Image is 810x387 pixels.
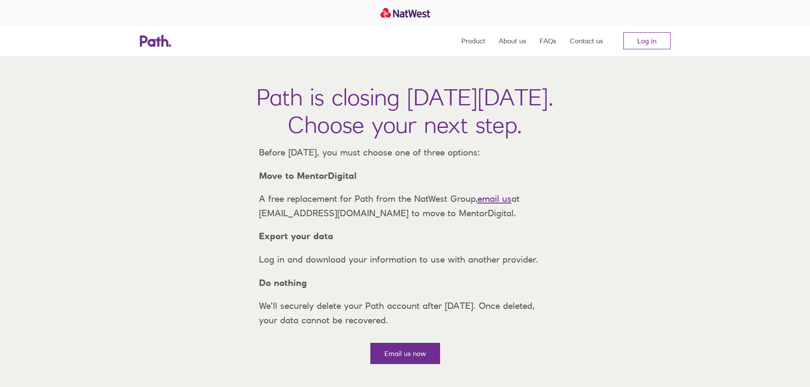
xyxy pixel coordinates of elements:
[252,299,558,327] p: We’ll securely delete your Path account after [DATE]. Once deleted, your data cannot be recovered.
[370,343,440,364] a: Email us now
[540,25,556,56] a: FAQs
[256,83,554,138] h1: Path is closing [DATE][DATE]. Choose your next step.
[570,25,603,56] a: Contact us
[252,192,558,220] p: A free replacement for Path from the NatWest Group, at [EMAIL_ADDRESS][DOMAIN_NAME] to move to Me...
[252,252,558,267] p: Log in and download your information to use with another provider.
[499,25,526,56] a: About us
[477,193,512,204] a: email us
[259,277,307,288] strong: Do nothing
[461,25,485,56] a: Product
[252,145,558,160] p: Before [DATE], you must choose one of three options:
[623,32,671,49] a: Log in
[259,231,333,241] strong: Export your data
[259,170,357,181] strong: Move to MentorDigital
